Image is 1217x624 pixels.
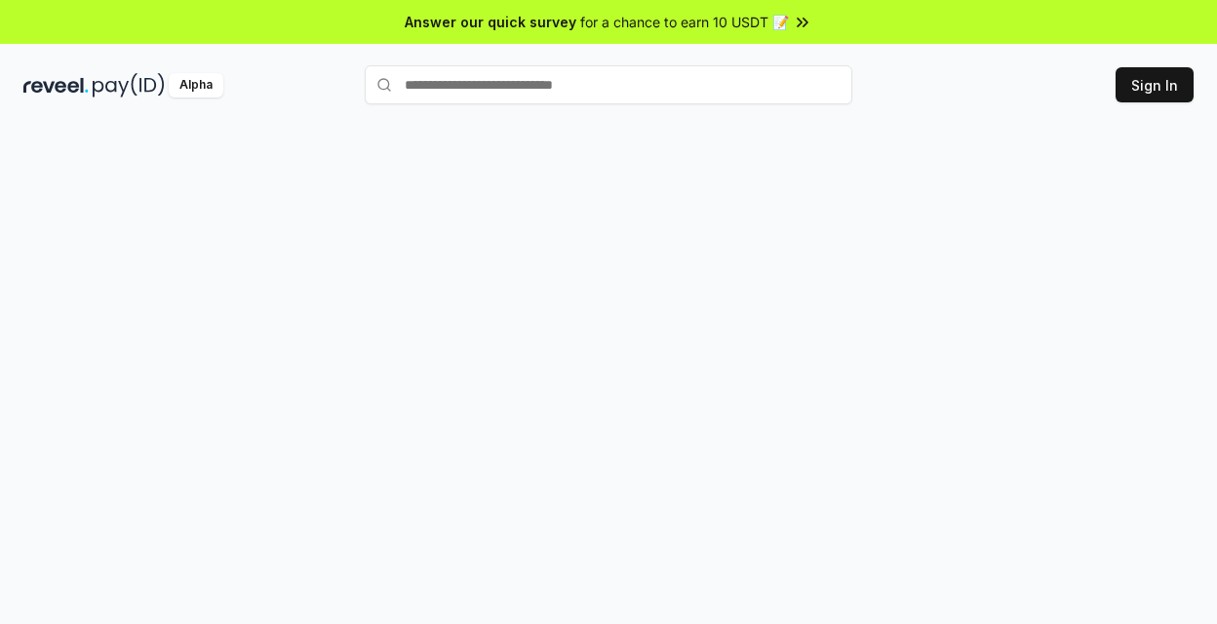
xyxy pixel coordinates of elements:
img: pay_id [93,73,165,97]
div: Alpha [169,73,223,97]
button: Sign In [1116,67,1194,102]
span: Answer our quick survey [405,12,576,32]
span: for a chance to earn 10 USDT 📝 [580,12,789,32]
img: reveel_dark [23,73,89,97]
